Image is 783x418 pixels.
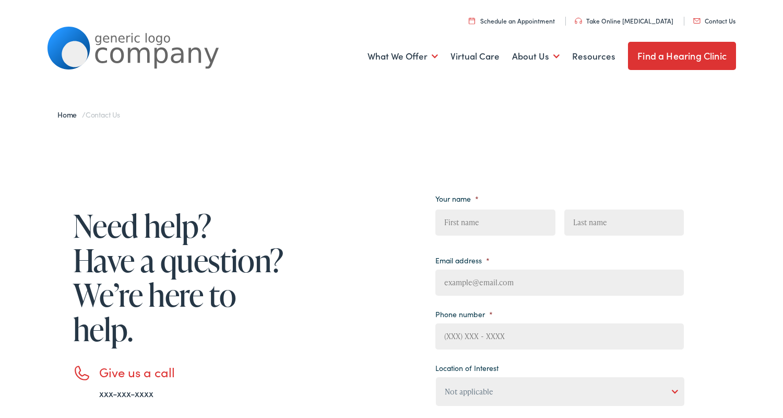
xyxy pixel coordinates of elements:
[572,37,615,76] a: Resources
[99,387,153,400] a: xxx-xxx-xxxx
[57,109,82,120] a: Home
[57,109,120,120] span: /
[435,194,479,203] label: Your name
[435,256,490,265] label: Email address
[693,18,701,24] img: utility icon
[435,363,499,373] label: Location of Interest
[450,37,500,76] a: Virtual Care
[435,309,493,319] label: Phone number
[435,270,684,296] input: example@email.com
[469,16,555,25] a: Schedule an Appointment
[435,210,555,236] input: First name
[367,37,438,76] a: What We Offer
[73,208,287,346] h1: Need help? Have a question? We’re here to help.
[469,17,475,24] img: utility icon
[693,16,735,25] a: Contact Us
[628,42,736,70] a: Find a Hearing Clinic
[575,18,582,24] img: utility icon
[99,365,287,380] h3: Give us a call
[575,16,673,25] a: Take Online [MEDICAL_DATA]
[86,109,120,120] span: Contact Us
[564,210,684,236] input: Last name
[512,37,560,76] a: About Us
[435,323,684,350] input: (XXX) XXX - XXXX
